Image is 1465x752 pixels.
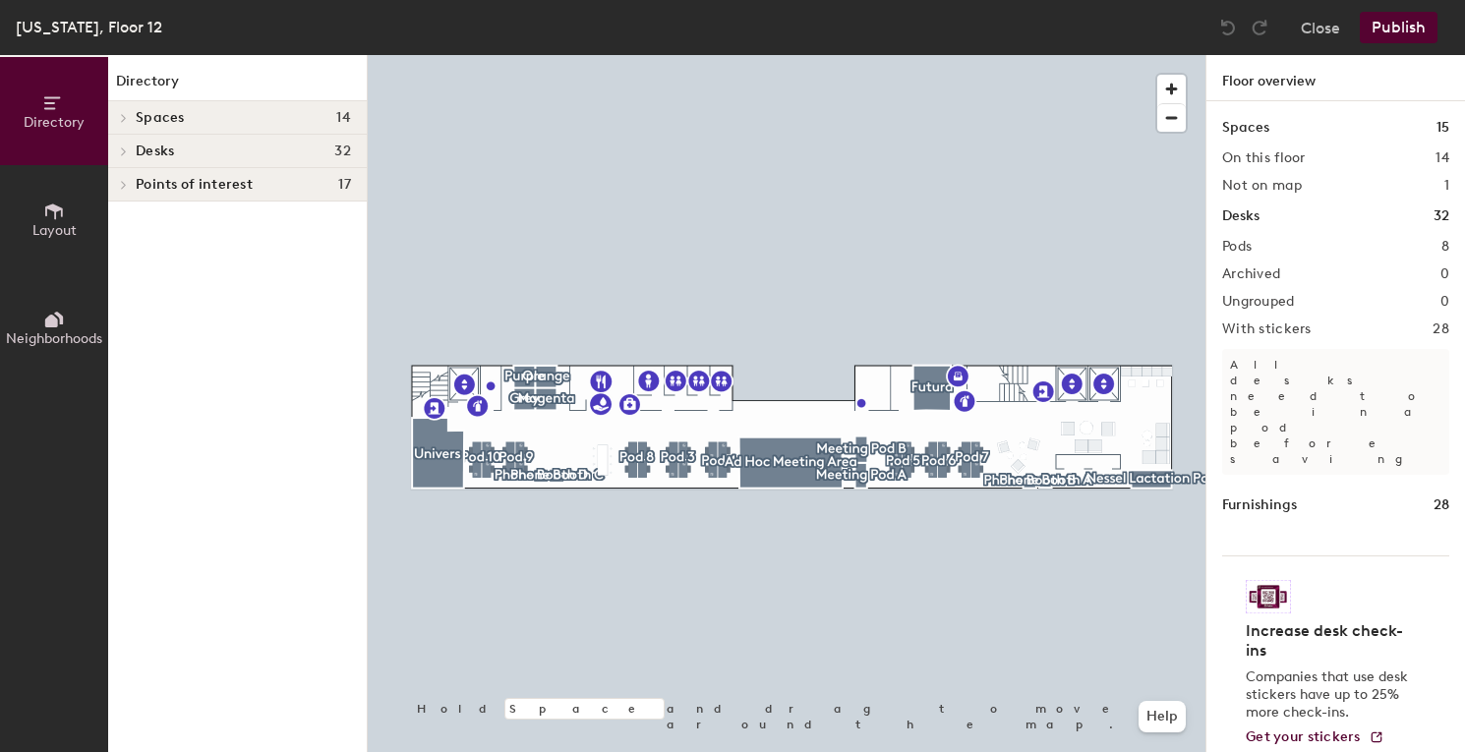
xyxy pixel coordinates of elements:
h2: 0 [1440,294,1449,310]
h2: 14 [1436,150,1449,166]
span: 14 [336,110,351,126]
span: 17 [338,177,351,193]
h2: 8 [1441,239,1449,255]
h2: 1 [1444,178,1449,194]
h4: Increase desk check-ins [1246,621,1414,661]
h2: Ungrouped [1222,294,1295,310]
p: All desks need to be in a pod before saving [1222,349,1449,475]
h1: Spaces [1222,117,1269,139]
span: 32 [334,144,351,159]
img: Redo [1250,18,1269,37]
span: Spaces [136,110,185,126]
span: Desks [136,144,174,159]
h2: 0 [1440,266,1449,282]
h2: Archived [1222,266,1280,282]
h2: Pods [1222,239,1252,255]
p: Companies that use desk stickers have up to 25% more check-ins. [1246,668,1414,722]
button: Help [1139,701,1186,732]
h1: Floor overview [1206,55,1465,101]
h1: Directory [108,71,367,101]
h1: 32 [1434,205,1449,227]
h2: With stickers [1222,321,1312,337]
h1: 28 [1434,494,1449,516]
h1: Desks [1222,205,1260,227]
button: Publish [1360,12,1437,43]
span: Neighborhoods [6,330,102,347]
span: Directory [24,114,85,131]
img: Undo [1218,18,1238,37]
div: [US_STATE], Floor 12 [16,15,162,39]
span: Points of interest [136,177,253,193]
button: Close [1301,12,1340,43]
h2: 28 [1433,321,1449,337]
a: Get your stickers [1246,729,1384,746]
span: Get your stickers [1246,728,1361,745]
img: Sticker logo [1246,580,1291,613]
h1: 15 [1436,117,1449,139]
h2: Not on map [1222,178,1302,194]
span: Layout [32,222,77,239]
h1: Furnishings [1222,494,1297,516]
h2: On this floor [1222,150,1306,166]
